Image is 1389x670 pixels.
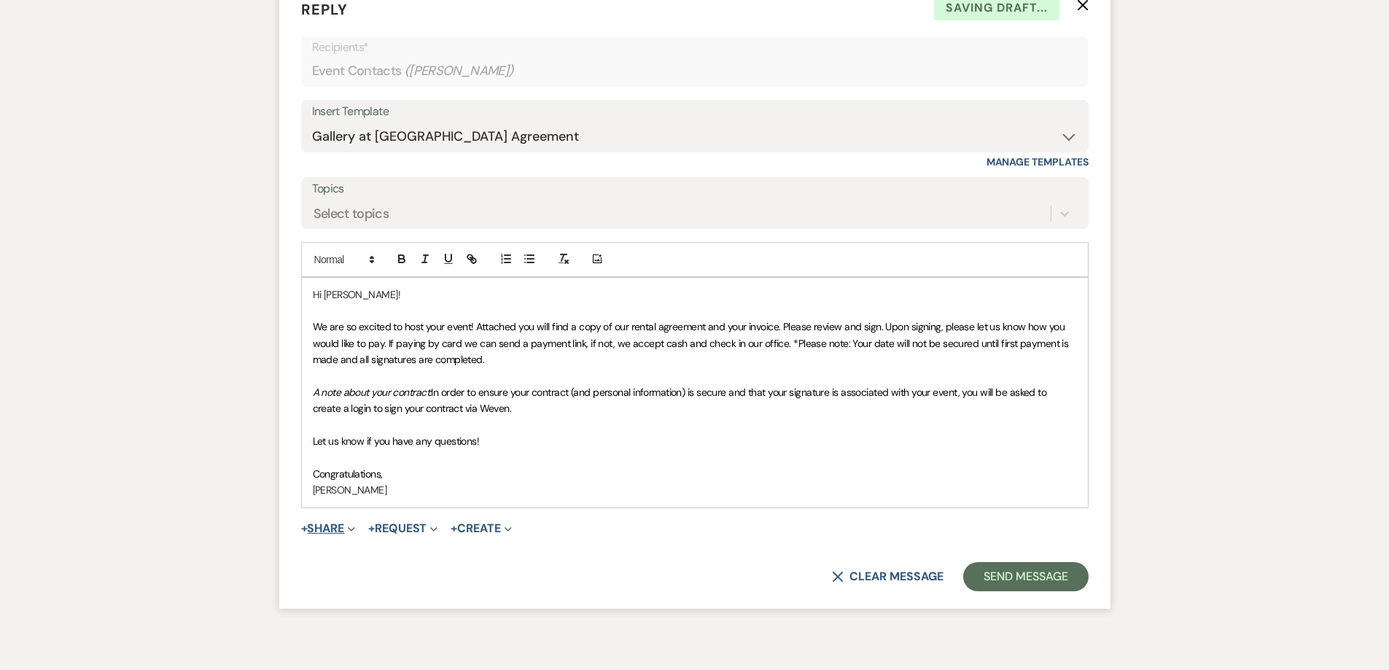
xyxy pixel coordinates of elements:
span: + [301,523,308,534]
a: Manage Templates [987,155,1089,168]
span: Congratulations, [313,467,383,480]
span: ( [PERSON_NAME] ) [405,61,514,81]
span: + [451,523,457,534]
button: Request [368,523,437,534]
span: + [368,523,375,534]
button: Send Message [963,562,1088,591]
p: Recipients* [312,38,1078,57]
button: Share [301,523,356,534]
button: Create [451,523,511,534]
label: Topics [312,179,1078,200]
p: Hi [PERSON_NAME]! [313,287,1077,303]
span: In order to ensure your contract (and personal information) is secure and that your signature is ... [313,386,1049,415]
span: Let us know if you have any questions! [313,435,480,448]
span: We are so excited to host your event! Attached you will find a copy of our rental agreement and y... [313,320,1071,366]
div: Event Contacts [312,57,1078,85]
div: Insert Template [312,101,1078,122]
p: [PERSON_NAME] [313,482,1077,498]
button: Clear message [832,571,943,583]
div: Select topics [314,203,389,223]
em: A note about your contract: [313,386,432,399]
